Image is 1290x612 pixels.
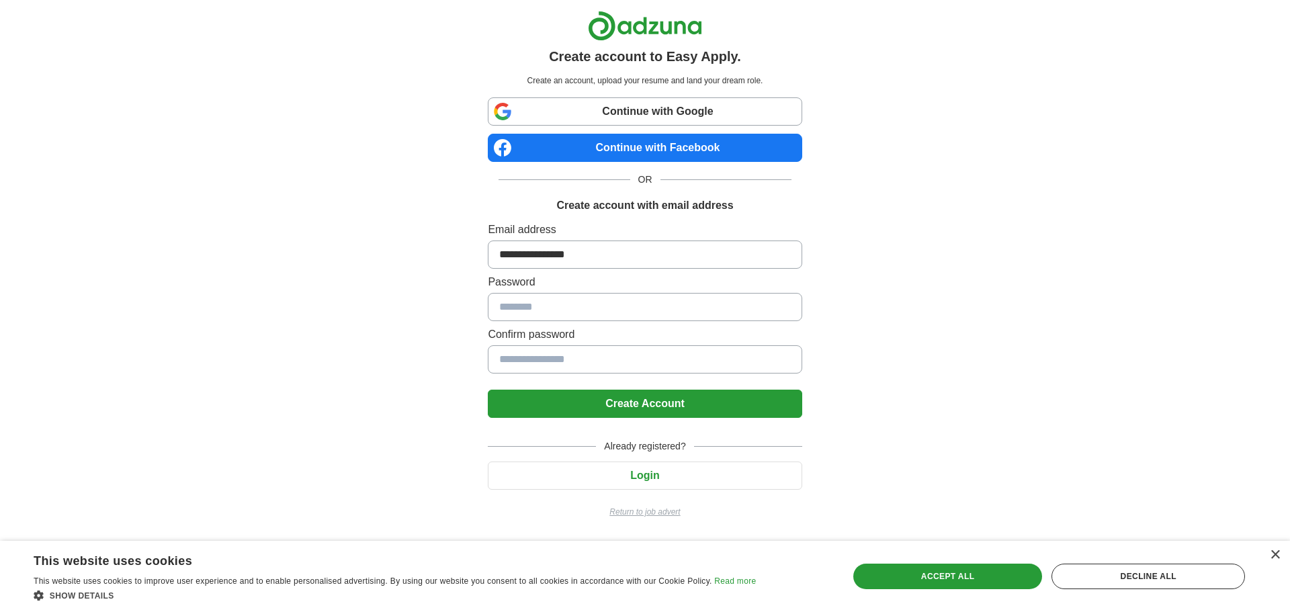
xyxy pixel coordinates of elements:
[1051,564,1245,589] div: Decline all
[1270,550,1280,560] div: Close
[588,11,702,41] img: Adzuna logo
[488,134,802,162] a: Continue with Facebook
[488,462,802,490] button: Login
[34,576,712,586] span: This website uses cookies to improve user experience and to enable personalised advertising. By u...
[596,439,693,453] span: Already registered?
[488,326,802,343] label: Confirm password
[488,97,802,126] a: Continue with Google
[488,506,802,518] a: Return to job advert
[488,390,802,418] button: Create Account
[488,222,802,238] label: Email address
[556,198,733,214] h1: Create account with email address
[488,274,802,290] label: Password
[34,549,722,569] div: This website uses cookies
[630,173,660,187] span: OR
[50,591,114,601] span: Show details
[488,470,802,481] a: Login
[853,564,1043,589] div: Accept all
[549,46,741,67] h1: Create account to Easy Apply.
[490,75,799,87] p: Create an account, upload your resume and land your dream role.
[34,588,756,602] div: Show details
[714,576,756,586] a: Read more, opens a new window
